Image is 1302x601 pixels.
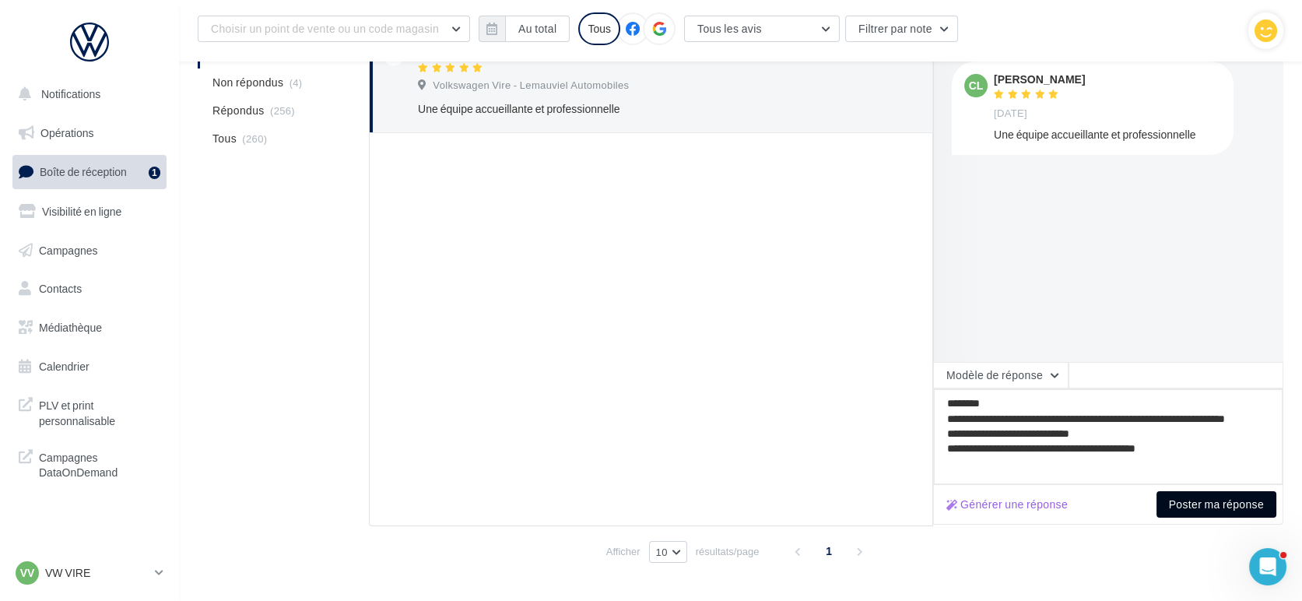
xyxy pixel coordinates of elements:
span: Opérations [40,126,93,139]
span: Répondus [212,103,265,118]
button: 10 [649,541,687,563]
span: Non répondus [212,75,283,90]
span: Contacts [39,282,82,295]
span: Notifications [41,87,100,100]
p: VW VIRE [45,565,149,581]
button: Générer une réponse [940,495,1074,514]
a: Boîte de réception1 [9,155,170,188]
button: Choisir un point de vente ou un code magasin [198,16,470,42]
span: [DATE] [994,107,1027,121]
a: Calendrier [9,350,170,383]
button: Modèle de réponse [933,362,1069,388]
div: Une équipe accueillante et professionnelle [994,127,1221,142]
span: Boîte de réception [40,165,127,178]
span: résultats/page [696,544,760,559]
div: 1 [149,167,160,179]
span: (4) [290,76,303,89]
button: Poster ma réponse [1156,491,1276,518]
div: Une équipe accueillante et professionnelle [418,101,818,117]
button: Filtrer par note [845,16,958,42]
button: Notifications [9,78,163,111]
span: PLV et print personnalisable [39,395,160,428]
span: Afficher [606,544,640,559]
button: Au total [479,16,570,42]
button: Tous les avis [684,16,840,42]
a: Visibilité en ligne [9,195,170,228]
span: VV [20,565,35,581]
div: Tous [578,12,620,45]
span: Volkswagen Vire - Lemauviel Automobiles [433,79,629,93]
span: Cl [969,78,984,93]
div: [PERSON_NAME] [994,74,1085,85]
a: Campagnes [9,234,170,267]
span: (260) [242,132,267,145]
a: PLV et print personnalisable [9,388,170,434]
span: Médiathèque [39,321,102,334]
a: VV VW VIRE [12,558,167,588]
button: Au total [505,16,570,42]
span: Tous [212,131,237,146]
span: Calendrier [39,360,89,373]
span: Choisir un point de vente ou un code magasin [211,22,439,35]
a: Campagnes DataOnDemand [9,441,170,487]
span: Campagnes [39,243,98,256]
iframe: Intercom live chat [1249,548,1286,585]
span: (256) [270,104,295,117]
a: Opérations [9,117,170,149]
span: 1 [816,539,841,564]
a: Médiathèque [9,311,170,344]
span: Visibilité en ligne [42,205,121,218]
span: Tous les avis [697,22,762,35]
span: Campagnes DataOnDemand [39,447,160,480]
span: 10 [656,546,668,558]
a: Contacts [9,272,170,305]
